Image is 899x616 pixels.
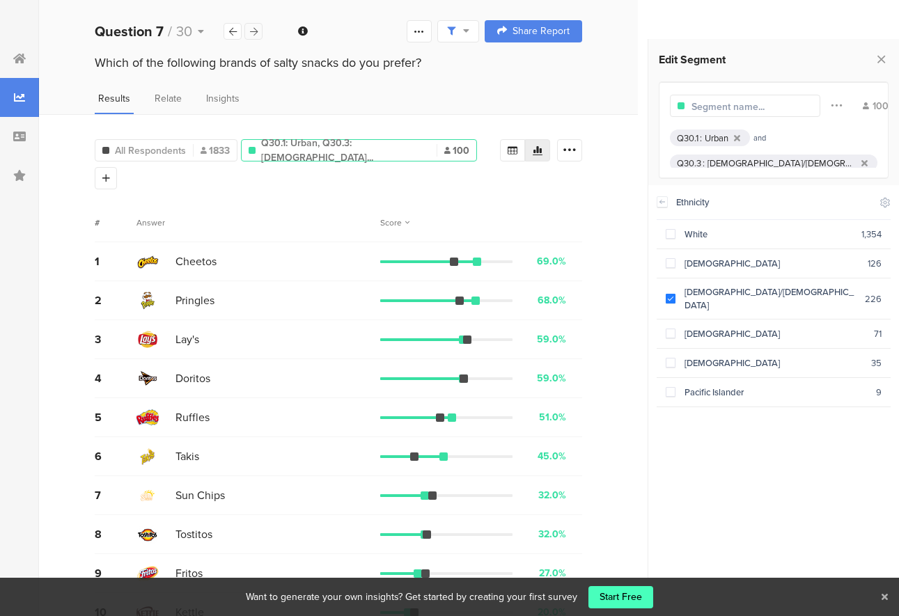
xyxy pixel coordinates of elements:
span: Insights [206,91,240,106]
div: Q30.1 [677,132,698,145]
div: 5 [95,409,136,425]
div: 2 [95,292,136,308]
span: 30 [176,21,192,42]
div: [DEMOGRAPHIC_DATA]/[DEMOGRAPHIC_DATA] [708,157,856,170]
div: 9 [876,386,882,399]
input: Segment name... [691,100,813,114]
span: Lay's [175,331,199,347]
span: Relate [155,91,182,106]
img: d3718dnoaommpf.cloudfront.net%2Fitem%2F23554f0b511cbcd438c7.png [136,523,159,546]
div: [DEMOGRAPHIC_DATA] [675,356,871,370]
span: Fritos [175,565,203,581]
div: 69.0% [537,254,566,269]
div: Get started by creating your first survey [405,590,577,604]
div: Ethnicity [676,196,871,209]
div: 8 [95,526,136,542]
span: Ruffles [175,409,210,425]
div: 9 [95,565,136,581]
span: Edit Segment [659,52,726,68]
div: 32.0% [538,488,566,503]
div: 35 [871,356,882,370]
div: 59.0% [537,371,566,386]
div: 7 [95,487,136,503]
span: All Respondents [115,143,186,158]
span: Pringles [175,292,214,308]
span: Share Report [513,26,570,36]
div: 6 [95,448,136,464]
div: and [750,132,769,143]
b: Question 7 [95,21,164,42]
img: d3718dnoaommpf.cloudfront.net%2Fitem%2F06da664bdc0ea56fc782.png [136,484,159,507]
div: 51.0% [539,410,566,425]
div: 226 [865,292,882,306]
div: 27.0% [539,566,566,581]
div: # [95,216,136,229]
span: / [168,21,172,42]
img: d3718dnoaommpf.cloudfront.net%2Fitem%2F0e74efcd418749bd082d.png [136,368,159,390]
img: d3718dnoaommpf.cloudfront.net%2Fitem%2Fc2f6a35aed3dfb1956d0.png [136,329,159,351]
span: Takis [175,448,199,464]
div: 68.0% [538,293,566,308]
img: d3718dnoaommpf.cloudfront.net%2Fitem%2Fce136e4c9bae80a80f4f.png [136,251,159,273]
div: 59.0% [537,332,566,347]
div: 71 [874,327,882,340]
span: 1833 [201,143,230,158]
span: Sun Chips [175,487,225,503]
div: : [703,157,708,170]
div: Urban [705,132,728,145]
img: d3718dnoaommpf.cloudfront.net%2Fitem%2F4b97de38fa74b891da9c.png [136,406,159,429]
div: 32.0% [538,527,566,542]
img: d3718dnoaommpf.cloudfront.net%2Fitem%2F75a016d2662de6361914.png [136,445,159,468]
div: [DEMOGRAPHIC_DATA] [675,327,874,340]
div: [DEMOGRAPHIC_DATA]/[DEMOGRAPHIC_DATA] [675,285,865,312]
div: Q30.3 [677,157,701,170]
span: Cheetos [175,253,217,269]
div: 1,354 [861,228,882,241]
div: Want to generate your own insights? [246,590,402,604]
div: 4 [95,370,136,386]
span: Doritos [175,370,210,386]
div: 3 [95,331,136,347]
div: Answer [136,216,165,229]
img: d3718dnoaommpf.cloudfront.net%2Fitem%2F21f9a268f682ed16891a.png [136,562,159,585]
div: 126 [868,257,882,270]
img: d3718dnoaommpf.cloudfront.net%2Fitem%2F63f4f1cc1ce82d43c46c.png [136,290,159,312]
div: Pacific Islander [675,386,876,399]
div: White [675,228,861,241]
a: Start Free [588,586,653,608]
div: : [700,132,705,145]
div: Which of the following brands of salty snacks do you prefer? [95,54,582,72]
div: 100 [863,99,889,113]
span: Q30.1: Urban, Q30.3: [DEMOGRAPHIC_DATA]... [261,136,430,165]
div: [DEMOGRAPHIC_DATA] [675,257,868,270]
div: 1 [95,253,136,269]
span: Tostitos [175,526,212,542]
span: Results [98,91,130,106]
div: 45.0% [538,449,566,464]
